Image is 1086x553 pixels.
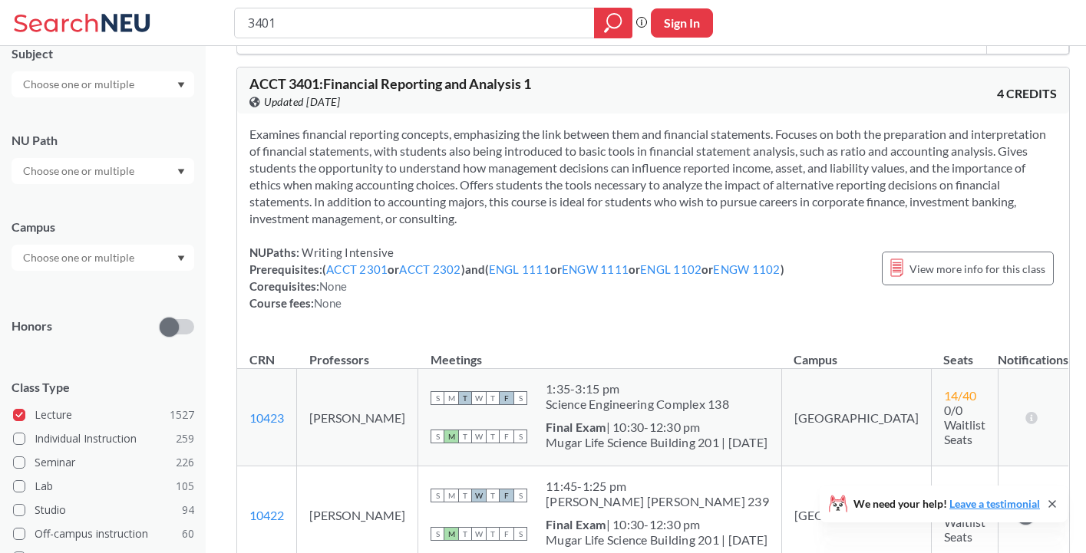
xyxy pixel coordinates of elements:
[472,391,486,405] span: W
[998,336,1068,369] th: Notifications
[458,391,472,405] span: T
[458,527,472,541] span: T
[326,262,388,276] a: ACCT 2301
[12,71,194,97] div: Dropdown arrow
[546,517,606,532] b: Final Exam
[297,369,418,466] td: [PERSON_NAME]
[546,420,767,435] div: | 10:30-12:30 pm
[12,379,194,396] span: Class Type
[472,430,486,443] span: W
[177,169,185,175] svg: Dropdown arrow
[546,479,769,494] div: 11:45 - 1:25 pm
[472,489,486,502] span: W
[13,453,194,472] label: Seminar
[299,245,394,259] span: Writing Intensive
[546,532,767,548] div: Mugar Life Science Building 201 | [DATE]
[486,489,500,502] span: T
[546,517,767,532] div: | 10:30-12:30 pm
[13,476,194,496] label: Lab
[431,391,444,405] span: S
[15,162,144,180] input: Choose one or multiple
[944,403,985,446] span: 0/0 Waitlist Seats
[12,318,52,335] p: Honors
[176,478,194,495] span: 105
[176,454,194,471] span: 226
[444,489,458,502] span: M
[249,244,784,311] div: NUPaths: Prerequisites: ( or ) and ( or or or ) Corequisites: Course fees:
[13,429,194,449] label: Individual Instruction
[418,336,782,369] th: Meetings
[314,296,342,310] span: None
[12,219,194,235] div: Campus
[297,336,418,369] th: Professors
[431,527,444,541] span: S
[651,8,713,38] button: Sign In
[12,245,194,271] div: Dropdown arrow
[486,430,500,443] span: T
[246,10,583,36] input: Class, professor, course number, "phrase"
[997,85,1057,102] span: 4 CREDITS
[500,430,513,443] span: F
[546,435,767,450] div: Mugar Life Science Building 201 | [DATE]
[853,499,1040,509] span: We need your help!
[604,12,622,34] svg: magnifying glass
[176,430,194,447] span: 259
[781,336,931,369] th: Campus
[182,525,194,542] span: 60
[249,508,284,522] a: 10422
[444,391,458,405] span: M
[640,262,701,276] a: ENGL 1102
[399,262,460,276] a: ACCT 2302
[546,420,606,434] b: Final Exam
[500,391,513,405] span: F
[513,527,527,541] span: S
[713,262,780,276] a: ENGW 1102
[12,158,194,184] div: Dropdown arrow
[486,527,500,541] span: T
[594,8,632,38] div: magnifying glass
[486,391,500,405] span: T
[249,127,1046,225] span: Examines financial reporting concepts, emphasizing the link between them and financial statements...
[12,45,194,62] div: Subject
[909,259,1045,278] span: View more info for this class
[249,410,284,425] a: 10423
[319,279,347,293] span: None
[458,430,472,443] span: T
[170,407,194,423] span: 1527
[177,255,185,262] svg: Dropdown arrow
[458,489,472,502] span: T
[513,489,527,502] span: S
[931,336,998,369] th: Seats
[15,75,144,94] input: Choose one or multiple
[13,524,194,544] label: Off-campus instruction
[949,497,1040,510] a: Leave a testimonial
[472,527,486,541] span: W
[500,527,513,541] span: F
[15,249,144,267] input: Choose one or multiple
[249,75,531,92] span: ACCT 3401 : Financial Reporting and Analysis 1
[444,430,458,443] span: M
[177,82,185,88] svg: Dropdown arrow
[444,527,458,541] span: M
[489,262,550,276] a: ENGL 1111
[546,397,729,412] div: Science Engineering Complex 138
[12,132,194,149] div: NU Path
[562,262,629,276] a: ENGW 1111
[546,381,729,397] div: 1:35 - 3:15 pm
[944,388,976,403] span: 14 / 40
[500,489,513,502] span: F
[781,369,931,466] td: [GEOGRAPHIC_DATA]
[264,94,340,110] span: Updated [DATE]
[431,489,444,502] span: S
[431,430,444,443] span: S
[13,500,194,520] label: Studio
[13,405,194,425] label: Lecture
[513,430,527,443] span: S
[546,494,769,509] div: [PERSON_NAME] [PERSON_NAME] 239
[182,502,194,518] span: 94
[513,391,527,405] span: S
[249,351,275,368] div: CRN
